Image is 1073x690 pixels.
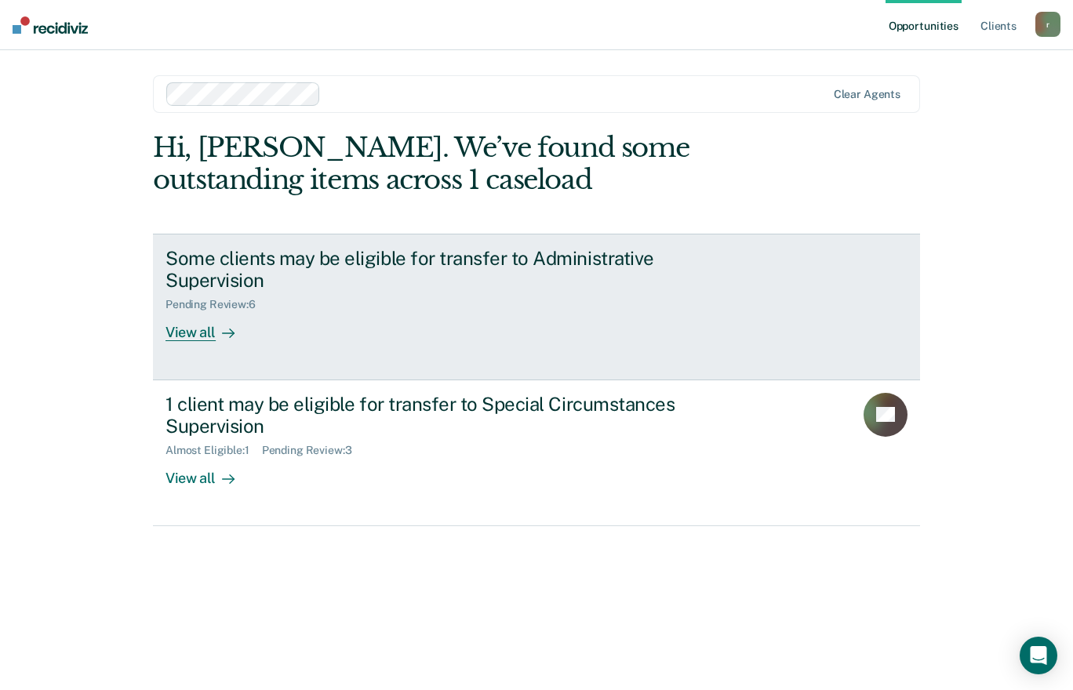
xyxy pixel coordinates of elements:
[165,457,253,488] div: View all
[262,444,365,457] div: Pending Review : 3
[165,298,268,311] div: Pending Review : 6
[834,88,900,101] div: Clear agents
[153,132,766,196] div: Hi, [PERSON_NAME]. We’ve found some outstanding items across 1 caseload
[153,234,920,380] a: Some clients may be eligible for transfer to Administrative SupervisionPending Review:6View all
[165,393,716,438] div: 1 client may be eligible for transfer to Special Circumstances Supervision
[165,444,262,457] div: Almost Eligible : 1
[1035,12,1060,37] button: r
[165,247,716,292] div: Some clients may be eligible for transfer to Administrative Supervision
[1020,637,1057,674] div: Open Intercom Messenger
[13,16,88,34] img: Recidiviz
[165,311,253,342] div: View all
[153,380,920,526] a: 1 client may be eligible for transfer to Special Circumstances SupervisionAlmost Eligible:1Pendin...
